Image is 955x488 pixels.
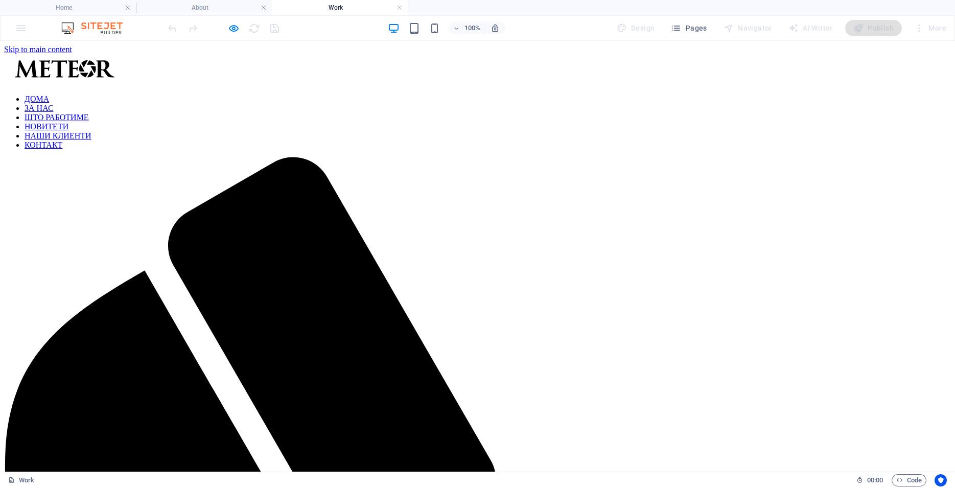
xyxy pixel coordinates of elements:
[449,22,485,34] button: 100%
[896,474,922,486] span: Code
[59,22,135,34] img: Editor Logo
[4,4,72,13] a: Skip to main content
[272,2,408,13] h4: Work
[856,474,883,486] h6: Session time
[892,474,926,486] button: Code
[874,476,876,484] span: :
[491,24,500,33] i: On resize automatically adjust zoom level to fit chosen device.
[867,474,883,486] span: 00 00
[464,22,480,34] h6: 100%
[935,474,947,486] button: Usercentrics
[667,20,711,36] button: Pages
[613,20,659,36] div: Design (Ctrl+Alt+Y)
[227,22,240,34] button: Click here to leave preview mode and continue editing
[136,2,272,13] h4: About
[671,23,707,33] span: Pages
[8,474,34,486] a: Click to cancel selection. Double-click to open Pages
